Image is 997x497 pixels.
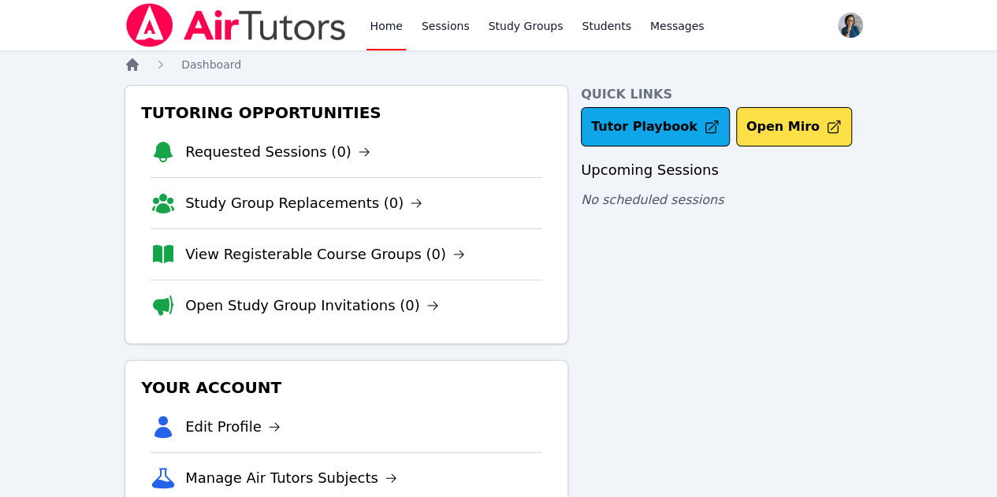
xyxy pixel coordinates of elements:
[181,58,241,71] span: Dashboard
[185,295,439,317] a: Open Study Group Invitations (0)
[185,467,397,489] a: Manage Air Tutors Subjects
[581,192,724,207] span: No scheduled sessions
[185,192,422,214] a: Study Group Replacements (0)
[125,3,348,47] img: Air Tutors
[138,373,555,402] h3: Your Account
[581,107,730,147] a: Tutor Playbook
[125,57,872,72] nav: Breadcrumb
[581,159,872,181] h3: Upcoming Sessions
[581,85,872,104] h4: Quick Links
[185,416,281,438] a: Edit Profile
[650,18,705,34] span: Messages
[736,107,852,147] button: Open Miro
[185,141,370,163] a: Requested Sessions (0)
[181,57,241,72] a: Dashboard
[138,98,555,127] h3: Tutoring Opportunities
[185,243,465,265] a: View Registerable Course Groups (0)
